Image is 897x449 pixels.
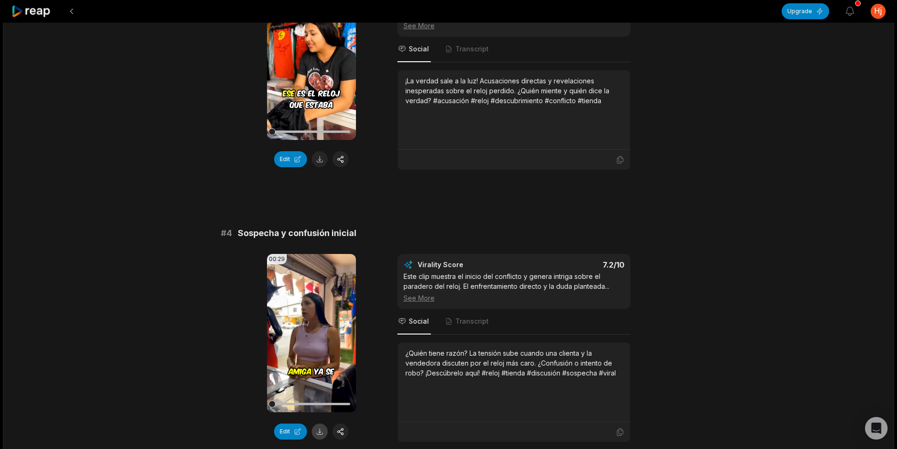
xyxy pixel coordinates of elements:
span: Transcript [455,44,489,54]
div: 7.2 /10 [523,260,624,269]
button: Edit [274,424,307,440]
div: See More [404,293,624,303]
button: Edit [274,151,307,167]
span: Social [409,44,429,54]
div: See More [404,21,624,31]
div: Virality Score [418,260,519,269]
nav: Tabs [397,309,630,335]
div: Este clip muestra el inicio del conflicto y genera intriga sobre el paradero del reloj. El enfren... [404,271,624,303]
div: Open Intercom Messenger [865,417,888,440]
span: Sospecha y confusión inicial [238,227,356,240]
div: ¿Quién tiene razón? La tensión sube cuando una clienta y la vendedora discuten por el reloj más c... [405,348,622,378]
video: Your browser does not support mp4 format. [267,254,356,412]
span: Social [409,317,429,326]
div: ¡La verdad sale a la luz! Acusaciones directas y revelaciones inesperadas sobre el reloj perdido.... [405,76,622,106]
nav: Tabs [397,37,630,62]
button: Upgrade [782,3,829,19]
span: Transcript [455,317,489,326]
span: # 4 [221,227,232,240]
